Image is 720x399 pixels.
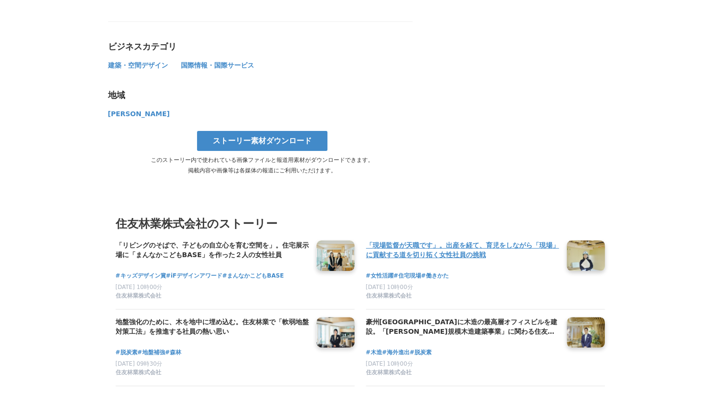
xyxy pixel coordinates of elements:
span: 住友林業株式会社 [116,292,161,300]
a: 住友林業株式会社 [116,292,309,301]
a: 「リビングのそばで、子どもの自立心を育む空間を」。住宅展示場に「まんなかこどもBASE」を作った２人の女性社員 [116,240,309,260]
a: #まんなかこどもBASE [222,271,284,280]
a: #森林 [165,348,181,357]
a: #女性活躍 [366,271,394,280]
div: 地域 [108,90,413,101]
span: 住友林業株式会社 [366,369,412,377]
a: ストーリー素材ダウンロード [197,131,327,151]
span: 住友林業株式会社 [116,369,161,377]
p: このストーリー内で使われている画像ファイルと報道用素材がダウンロードできます。 掲載内容や画像等は各媒体の報道にご利用いただけます。 [108,155,416,176]
a: 住友林業株式会社 [366,369,559,378]
span: [DATE] 10時00分 [366,284,413,290]
a: 建築・空間デザイン [108,63,169,69]
a: #脱炭素 [410,348,432,357]
span: 国際情報・国際サービス [181,61,254,69]
span: 建築・空間デザイン [108,61,168,69]
span: [DATE] 10時00分 [366,360,413,367]
a: #住宅現場 [394,271,421,280]
a: 住友林業株式会社 [366,292,559,301]
span: [PERSON_NAME] [108,110,170,118]
a: 豪州[GEOGRAPHIC_DATA]に木造の最高層オフィスビルを建設。「[PERSON_NAME]規模木造建築事業」に関わる住友林業社員のキャリアと展望 [366,317,559,337]
a: #地盤補強 [138,348,165,357]
a: #働きかた [421,271,449,280]
a: #iFデザインアワード [166,271,222,280]
a: [PERSON_NAME] [108,112,170,117]
a: 住友林業株式会社 [116,369,309,378]
a: 「現場監督が天職です」。出産を経て、育児をしながら「現場」に貢献する道を切り拓く女性社員の挑戦 [366,240,559,260]
a: #海外進出 [382,348,410,357]
a: 国際情報・国際サービス [181,63,254,69]
h3: 住友林業株式会社のストーリー [116,215,605,233]
span: [DATE] 10時00分 [116,284,163,290]
a: 地盤強化のために、木を地中に埋め込む。住友林業で「軟弱地盤対策工法」を推進する社員の熱い思い [116,317,309,337]
span: [DATE] 09時30分 [116,360,163,367]
div: ビジネスカテゴリ [108,41,413,52]
a: #キッズデザイン賞 [116,271,166,280]
span: 住友林業株式会社 [366,292,412,300]
a: #脱炭素 [116,348,138,357]
a: #木造 [366,348,382,357]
